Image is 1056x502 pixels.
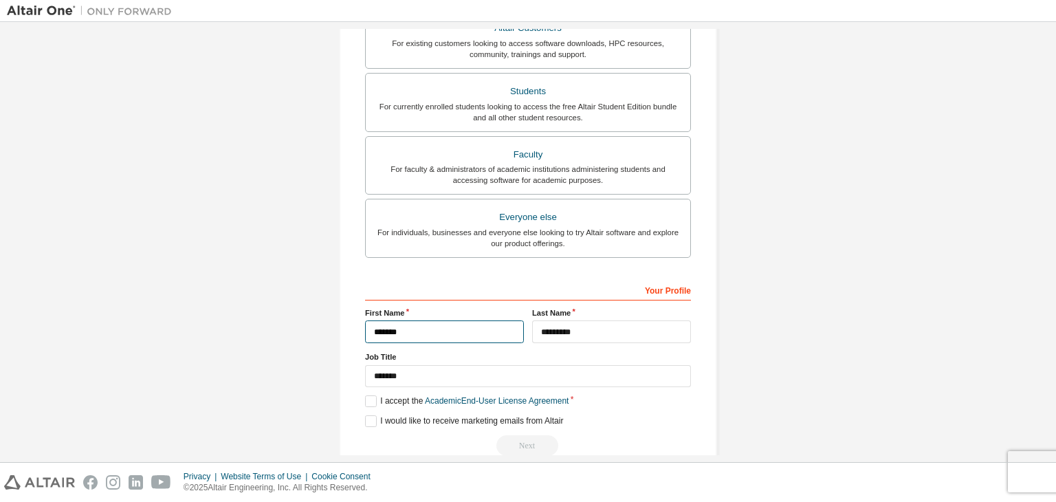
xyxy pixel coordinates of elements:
[365,351,691,362] label: Job Title
[129,475,143,490] img: linkedin.svg
[365,435,691,456] div: Read and acccept EULA to continue
[425,396,569,406] a: Academic End-User License Agreement
[374,101,682,123] div: For currently enrolled students looking to access the free Altair Student Edition bundle and all ...
[532,307,691,318] label: Last Name
[374,82,682,101] div: Students
[311,471,378,482] div: Cookie Consent
[184,471,221,482] div: Privacy
[221,471,311,482] div: Website Terms of Use
[374,38,682,60] div: For existing customers looking to access software downloads, HPC resources, community, trainings ...
[83,475,98,490] img: facebook.svg
[365,279,691,301] div: Your Profile
[365,395,569,407] label: I accept the
[4,475,75,490] img: altair_logo.svg
[365,415,563,427] label: I would like to receive marketing emails from Altair
[374,208,682,227] div: Everyone else
[365,307,524,318] label: First Name
[151,475,171,490] img: youtube.svg
[106,475,120,490] img: instagram.svg
[374,164,682,186] div: For faculty & administrators of academic institutions administering students and accessing softwa...
[184,482,379,494] p: © 2025 Altair Engineering, Inc. All Rights Reserved.
[374,227,682,249] div: For individuals, businesses and everyone else looking to try Altair software and explore our prod...
[7,4,179,18] img: Altair One
[374,145,682,164] div: Faculty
